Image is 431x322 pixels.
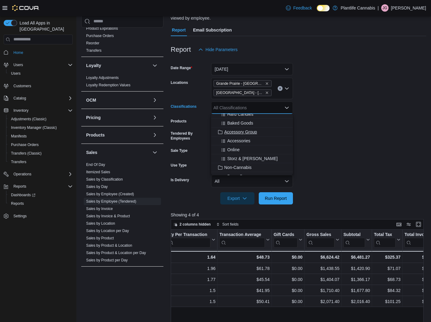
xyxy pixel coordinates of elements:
[81,74,163,91] div: Loyalty
[1,182,75,191] button: Reports
[415,221,422,228] button: Enter fullscreen
[283,2,314,14] a: Feedback
[180,222,211,227] span: 2 columns hidden
[171,46,191,53] h3: Report
[151,114,159,121] button: Pricing
[86,97,150,103] button: OCM
[86,258,128,263] span: Sales by Product per Day
[171,131,209,141] label: Tendered By Employees
[1,212,75,220] button: Settings
[219,253,269,261] div: $48.73
[6,132,75,140] button: Manifests
[6,149,75,158] button: Transfers (Classic)
[374,298,400,305] div: $101.25
[343,232,370,247] button: Subtotal
[6,199,75,208] button: Reports
[306,253,339,261] div: $6,624.42
[171,148,188,153] label: Sale Type
[11,61,25,69] button: Users
[11,159,26,164] span: Transfers
[9,115,73,123] span: Adjustments (Classic)
[306,265,339,272] div: $1,438.55
[405,221,412,228] button: Display options
[343,253,370,261] div: $6,481.27
[278,86,283,91] button: Clear input
[167,287,215,294] div: 1.5
[273,298,302,305] div: $0.00
[284,86,289,91] button: Open list of options
[86,149,150,155] button: Sales
[343,265,370,272] div: $1,420.90
[227,111,254,117] span: Hard Candies
[374,265,400,272] div: $71.07
[1,48,75,57] button: Home
[171,163,187,168] label: Use Type
[11,61,73,69] span: Users
[306,287,339,294] div: $1,710.40
[306,298,339,305] div: $2,071.40
[11,212,73,220] span: Settings
[167,232,215,247] button: Qty Per Transaction
[171,104,197,109] label: Classifications
[6,191,75,199] a: Dashboards
[86,177,123,182] span: Sales by Classification
[227,155,278,162] span: Storz & [PERSON_NAME]
[219,232,269,247] button: Transaction Average
[211,172,293,181] button: Paper Bag
[86,62,150,69] button: Loyalty
[86,75,119,80] span: Loyalty Adjustments
[171,66,192,70] label: Date Range
[206,47,238,53] span: Hide Parameters
[374,232,396,247] div: Total Tax
[9,133,73,140] span: Manifests
[227,120,253,126] span: Baked Goods
[86,163,105,167] a: End Of Day
[224,164,252,170] span: Non-Cannabis
[227,147,239,153] span: Online
[86,243,132,248] a: Sales by Product & Location
[273,232,302,247] button: Gift Cards
[13,84,31,88] span: Customers
[171,178,189,182] label: Is Delivery
[211,110,293,119] button: Hard Candies
[341,4,375,12] p: Plantlife Cannabis
[86,76,119,80] a: Loyalty Adjustments
[222,222,239,227] span: Sort fields
[259,192,293,204] button: Run Report
[265,82,269,85] button: Remove Grande Prairie - Cobblestone from selection in this group
[273,287,302,294] div: $0.00
[86,214,130,218] a: Sales by Invoice & Product
[224,129,257,135] span: Accessory Group
[273,276,302,283] div: $0.00
[293,5,312,11] span: Feedback
[9,150,44,157] a: Transfers (Classic)
[227,173,247,179] span: Paper Bag
[196,43,240,56] button: Hide Parameters
[9,133,29,140] a: Manifests
[11,95,28,102] button: Catalog
[11,82,34,90] a: Customers
[9,141,41,148] a: Purchase Orders
[214,89,272,96] span: Grande Prairie - Westgate
[167,276,215,283] div: 1.77
[13,172,31,177] span: Operations
[151,96,159,104] button: OCM
[9,141,73,148] span: Purchase Orders
[1,61,75,69] button: Users
[86,184,108,189] span: Sales by Day
[171,119,187,124] label: Products
[11,142,39,147] span: Purchase Orders
[13,96,26,101] span: Catalog
[227,138,250,144] span: Accessories
[193,24,232,36] span: Email Subscription
[378,4,379,12] p: |
[86,97,96,103] h3: OCM
[11,125,57,130] span: Inventory Manager (Classic)
[9,158,29,166] a: Transfers
[9,200,26,207] a: Reports
[224,192,251,204] span: Export
[219,276,269,283] div: $45.54
[219,232,265,247] div: Transaction Average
